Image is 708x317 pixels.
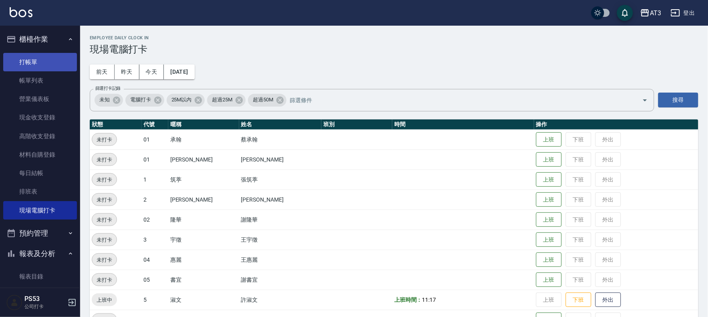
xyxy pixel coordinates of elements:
[248,96,278,104] span: 超過50M
[125,96,156,104] span: 電腦打卡
[3,182,77,201] a: 排班表
[92,155,117,164] span: 未打卡
[6,295,22,311] img: Person
[3,267,77,286] a: 報表目錄
[394,297,422,303] b: 上班時間：
[92,296,117,304] span: 上班中
[168,129,239,149] td: 承翰
[95,94,123,107] div: 未知
[90,119,141,130] th: 狀態
[239,230,322,250] td: 王宇徵
[3,127,77,145] a: 高階收支登錄
[536,252,562,267] button: 上班
[239,250,322,270] td: 王惠麗
[239,290,322,310] td: 許淑文
[141,149,168,170] td: 01
[92,176,117,184] span: 未打卡
[239,170,322,190] td: 張筑葶
[3,223,77,244] button: 預約管理
[168,290,239,310] td: 淑文
[24,303,65,310] p: 公司打卡
[168,250,239,270] td: 惠麗
[115,65,139,79] button: 昨天
[3,286,77,304] a: 店家日報表
[207,94,246,107] div: 超過25M
[92,236,117,244] span: 未打卡
[239,129,322,149] td: 蔡承翰
[92,216,117,224] span: 未打卡
[536,212,562,227] button: 上班
[141,119,168,130] th: 代號
[392,119,534,130] th: 時間
[141,129,168,149] td: 01
[207,96,237,104] span: 超過25M
[3,243,77,264] button: 報表及分析
[3,145,77,164] a: 材料自購登錄
[167,96,197,104] span: 25M以內
[536,132,562,147] button: 上班
[167,94,205,107] div: 25M以內
[3,201,77,220] a: 現場電腦打卡
[639,94,652,107] button: Open
[90,35,698,40] h2: Employee Daily Clock In
[595,293,621,307] button: 外出
[239,190,322,210] td: [PERSON_NAME]
[658,93,698,107] button: 搜尋
[566,293,591,307] button: 下班
[24,295,65,303] h5: PS53
[92,196,117,204] span: 未打卡
[239,210,322,230] td: 謝隆華
[141,270,168,290] td: 05
[536,152,562,167] button: 上班
[536,232,562,247] button: 上班
[168,119,239,130] th: 暱稱
[668,6,698,20] button: 登出
[141,170,168,190] td: 1
[3,90,77,108] a: 營業儀表板
[168,170,239,190] td: 筑葶
[141,250,168,270] td: 04
[139,65,164,79] button: 今天
[422,297,436,303] span: 11:17
[239,119,322,130] th: 姓名
[536,172,562,187] button: 上班
[92,256,117,264] span: 未打卡
[3,108,77,127] a: 現金收支登錄
[3,53,77,71] a: 打帳單
[95,85,121,91] label: 篩選打卡記錄
[617,5,633,21] button: save
[168,270,239,290] td: 書宜
[10,7,32,17] img: Logo
[3,29,77,50] button: 櫃檯作業
[534,119,698,130] th: 操作
[168,230,239,250] td: 宇徵
[168,210,239,230] td: 隆華
[141,190,168,210] td: 2
[637,5,664,21] button: AT3
[248,94,286,107] div: 超過50M
[95,96,115,104] span: 未知
[288,93,628,107] input: 篩選條件
[141,230,168,250] td: 3
[90,65,115,79] button: 前天
[650,8,661,18] div: AT3
[125,94,164,107] div: 電腦打卡
[168,149,239,170] td: [PERSON_NAME]
[536,273,562,287] button: 上班
[92,135,117,144] span: 未打卡
[168,190,239,210] td: [PERSON_NAME]
[164,65,194,79] button: [DATE]
[239,149,322,170] td: [PERSON_NAME]
[536,192,562,207] button: 上班
[92,276,117,284] span: 未打卡
[3,164,77,182] a: 每日結帳
[141,210,168,230] td: 02
[239,270,322,290] td: 謝書宜
[141,290,168,310] td: 5
[3,71,77,90] a: 帳單列表
[90,44,698,55] h3: 現場電腦打卡
[321,119,392,130] th: 班別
